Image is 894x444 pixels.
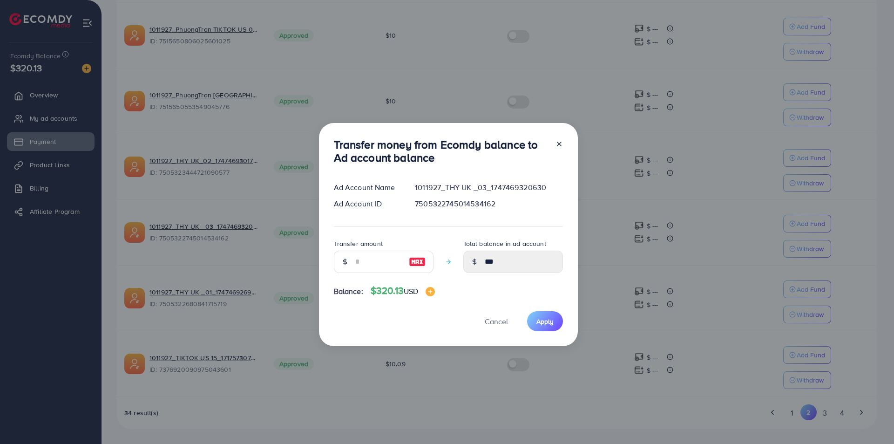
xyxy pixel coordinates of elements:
[404,286,418,296] span: USD
[407,182,570,193] div: 1011927_THY UK _03_1747469320630
[527,311,563,331] button: Apply
[334,286,363,297] span: Balance:
[371,285,435,297] h4: $320.13
[326,198,408,209] div: Ad Account ID
[407,198,570,209] div: 7505322745014534162
[409,256,426,267] img: image
[463,239,546,248] label: Total balance in ad account
[426,287,435,296] img: image
[536,317,554,326] span: Apply
[334,239,383,248] label: Transfer amount
[326,182,408,193] div: Ad Account Name
[334,138,548,165] h3: Transfer money from Ecomdy balance to Ad account balance
[854,402,887,437] iframe: Chat
[473,311,520,331] button: Cancel
[485,316,508,327] span: Cancel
